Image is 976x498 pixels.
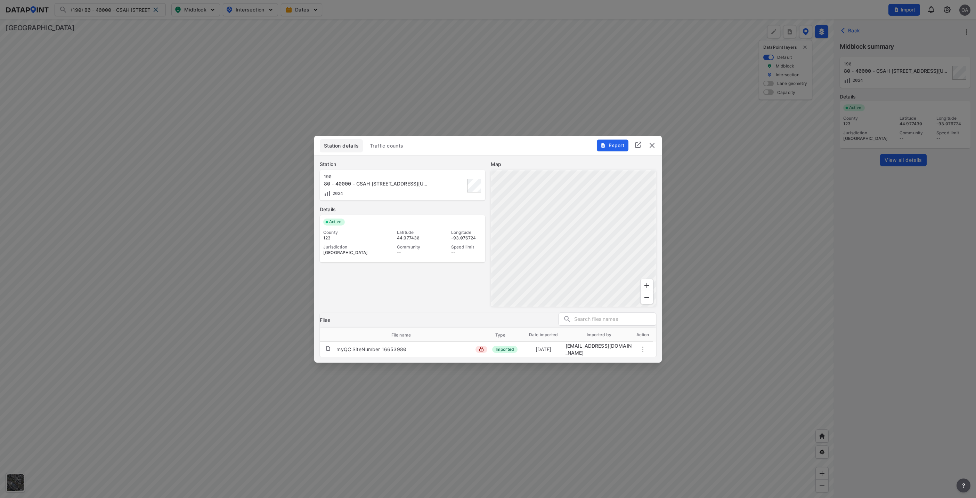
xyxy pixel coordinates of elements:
div: -- [451,250,482,255]
th: Imported by [566,328,633,342]
span: 2024 [331,191,343,196]
div: Latitude [397,230,428,235]
div: Zoom In [640,279,653,292]
div: -- [397,250,428,255]
svg: Zoom Out [643,293,651,302]
span: ? [961,481,966,490]
div: basic tabs example [320,139,656,152]
div: migration@data-point.io [566,342,633,356]
div: Speed limit [451,244,482,250]
label: Map [491,161,656,168]
div: 80 - 40000 - CSAH 31 E Maryland Ave W OF CSAH 58 (EDGERTON ST) [324,180,430,187]
button: Export [597,140,628,151]
img: File%20-%20Download.70cf71cd.svg [600,143,606,148]
button: more [957,479,970,492]
svg: Zoom In [643,281,651,290]
img: close.efbf2170.svg [648,141,656,150]
div: 190 [324,174,430,180]
span: Imported [492,346,518,353]
span: Export [601,142,624,149]
div: Community [397,244,428,250]
label: Station [320,161,485,168]
div: myQC SiteNumber 16653980 [336,346,406,353]
span: Traffic counts [370,142,404,149]
span: File name [391,332,420,338]
div: County [323,230,373,235]
span: Type [495,332,514,338]
label: Details [320,206,485,213]
img: Volume count [324,190,331,197]
div: 123 [323,235,373,241]
div: Longitude [451,230,482,235]
th: Date imported [522,328,566,342]
img: lock_close.8fab59a9.svg [479,347,484,351]
h3: Files [320,317,331,324]
div: [GEOGRAPHIC_DATA] [323,250,373,255]
div: Jurisdiction [323,244,373,250]
img: full_screen.b7bf9a36.svg [634,141,642,149]
img: file.af1f9d02.svg [325,346,331,351]
div: 44.977430 [397,235,428,241]
span: Station details [324,142,359,149]
input: Search files names [574,314,656,325]
th: Action [633,328,653,342]
td: [DATE] [522,343,566,356]
div: Zoom Out [640,291,653,304]
button: delete [648,141,656,150]
span: Active [326,219,345,226]
div: -93.076724 [451,235,482,241]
